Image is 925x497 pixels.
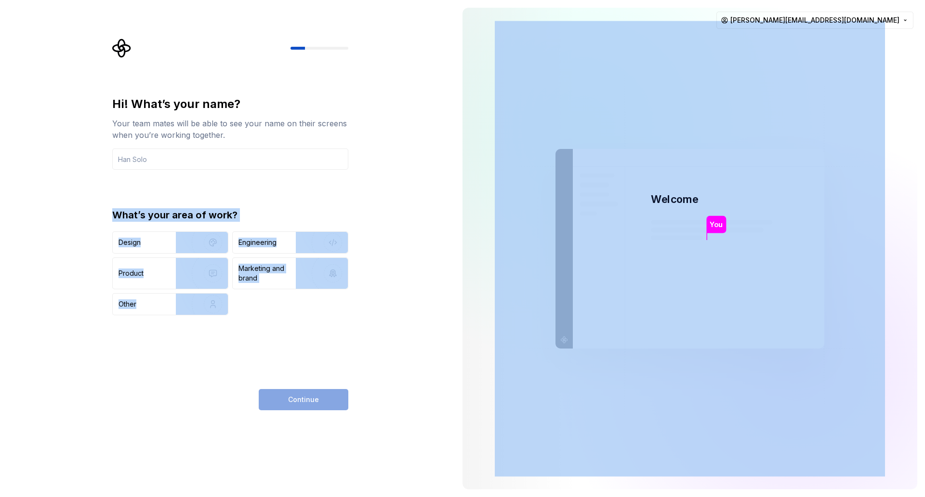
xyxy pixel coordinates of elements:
[238,238,277,247] div: Engineering
[119,238,141,247] div: Design
[112,96,348,112] div: Hi! What’s your name?
[651,192,698,206] p: Welcome
[112,118,348,141] div: Your team mates will be able to see your name on their screens when you’re working together.
[112,148,348,170] input: Han Solo
[716,12,913,29] button: [PERSON_NAME][EMAIL_ADDRESS][DOMAIN_NAME]
[119,299,136,309] div: Other
[119,269,144,278] div: Product
[238,264,304,283] div: Marketing and brand
[730,15,899,25] span: [PERSON_NAME][EMAIL_ADDRESS][DOMAIN_NAME]
[710,219,723,229] p: You
[112,39,132,58] svg: Supernova Logo
[112,208,348,222] div: What’s your area of work?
